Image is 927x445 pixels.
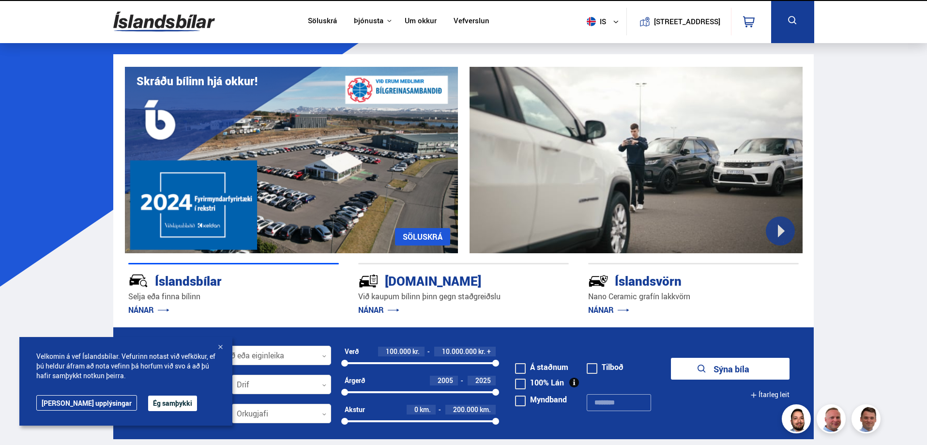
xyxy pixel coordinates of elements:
[583,17,607,26] span: is
[783,406,812,435] img: nhp88E3Fdnt1Opn2.png
[487,348,491,355] span: +
[853,406,882,435] img: FbJEzSuNWCJXmdc-.webp
[113,6,215,37] img: G0Ugv5HjCgRt.svg
[515,396,567,403] label: Myndband
[438,376,453,385] span: 2005
[588,272,764,289] div: Íslandsvörn
[36,395,137,411] a: [PERSON_NAME] upplýsingar
[128,291,339,302] p: Selja eða finna bílinn
[358,271,379,291] img: tr5P-W3DuiFaO7aO.svg
[588,291,799,302] p: Nano Ceramic grafín lakkvörn
[588,271,608,291] img: -Svtn6bYgwAsiwNX.svg
[125,67,458,253] img: eKx6w-_Home_640_.png
[453,405,478,414] span: 200.000
[583,7,626,36] button: is
[454,16,489,27] a: Vefverslun
[412,348,420,355] span: kr.
[480,406,491,414] span: km.
[632,8,726,35] a: [STREET_ADDRESS]
[588,305,629,315] a: NÁNAR
[671,358,790,380] button: Sýna bíla
[414,405,418,414] span: 0
[658,17,717,26] button: [STREET_ADDRESS]
[420,406,431,414] span: km.
[345,406,365,414] div: Akstur
[345,377,365,384] div: Árgerð
[358,305,399,315] a: NÁNAR
[587,17,596,26] img: svg+xml;base64,PHN2ZyB4bWxucz0iaHR0cDovL3d3dy53My5vcmcvMjAwMC9zdmciIHdpZHRoPSI1MTIiIGhlaWdodD0iNT...
[137,75,258,88] h1: Skráðu bílinn hjá okkur!
[587,363,623,371] label: Tilboð
[515,379,564,386] label: 100% Lán
[475,376,491,385] span: 2025
[395,228,450,246] a: SÖLUSKRÁ
[442,347,477,356] span: 10.000.000
[354,16,383,26] button: Þjónusta
[128,272,304,289] div: Íslandsbílar
[358,272,534,289] div: [DOMAIN_NAME]
[818,406,847,435] img: siFngHWaQ9KaOqBr.png
[478,348,486,355] span: kr.
[405,16,437,27] a: Um okkur
[36,352,215,381] span: Velkomin á vef Íslandsbílar. Vefurinn notast við vefkökur, ef þú heldur áfram að nota vefinn þá h...
[345,348,359,355] div: Verð
[358,291,569,302] p: Við kaupum bílinn þinn gegn staðgreiðslu
[148,396,197,411] button: Ég samþykki
[128,271,149,291] img: JRvxyua_JYH6wB4c.svg
[128,305,169,315] a: NÁNAR
[386,347,411,356] span: 100.000
[308,16,337,27] a: Söluskrá
[515,363,568,371] label: Á staðnum
[750,384,790,406] button: Ítarleg leit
